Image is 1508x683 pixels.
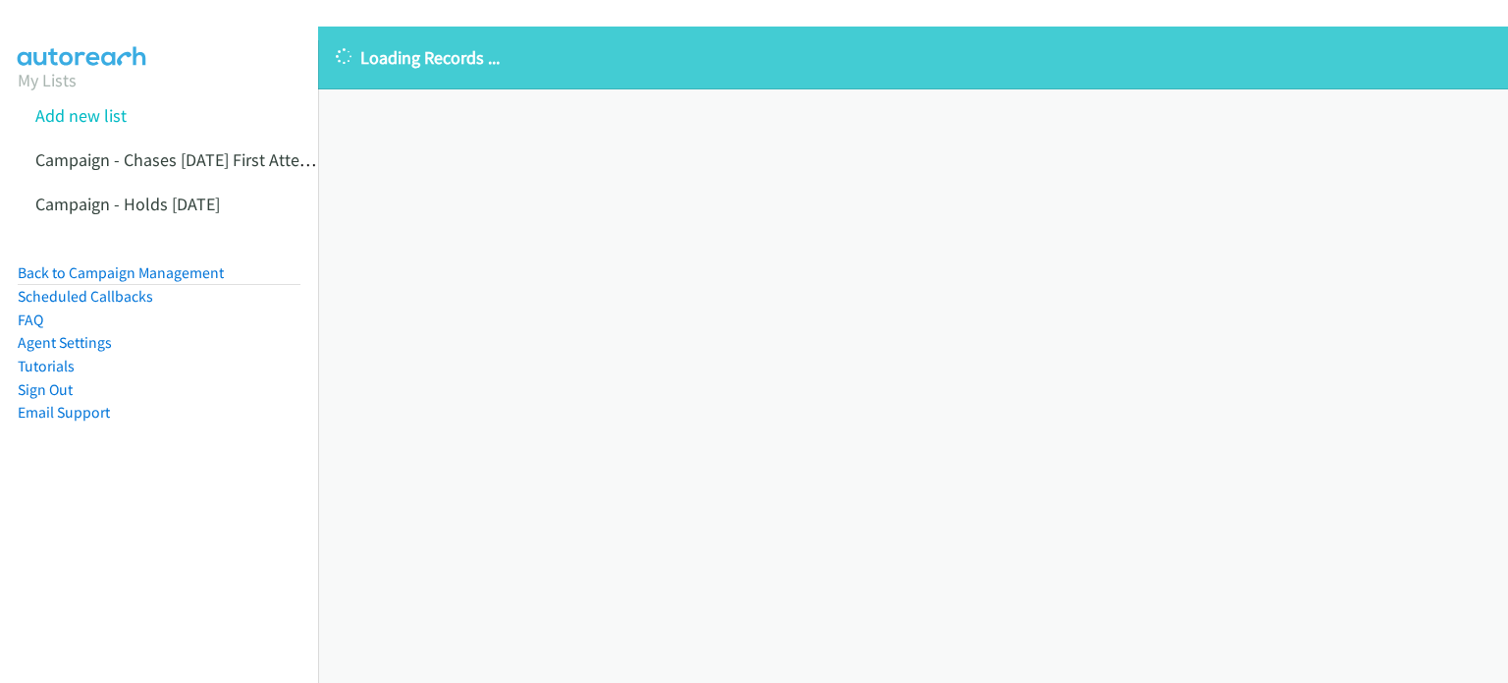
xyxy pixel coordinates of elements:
[18,69,77,91] a: My Lists
[18,311,43,329] a: FAQ
[336,44,1490,71] p: Loading Records ...
[18,333,112,352] a: Agent Settings
[18,263,224,282] a: Back to Campaign Management
[18,357,75,375] a: Tutorials
[35,104,127,127] a: Add new list
[18,403,110,422] a: Email Support
[18,287,153,306] a: Scheduled Callbacks
[18,380,73,399] a: Sign Out
[35,148,338,171] a: Campaign - Chases [DATE] First Attempts
[35,193,220,215] a: Campaign - Holds [DATE]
